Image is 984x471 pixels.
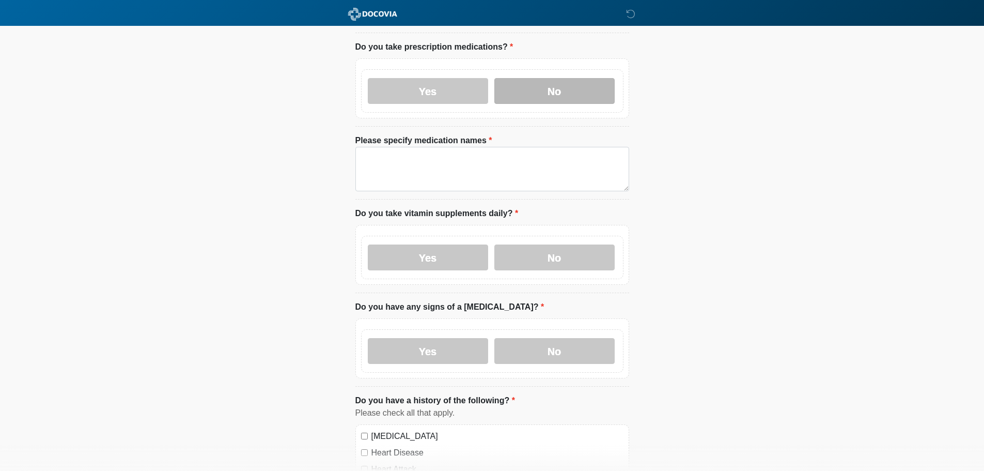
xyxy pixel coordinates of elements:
label: Yes [368,245,488,270]
div: Please check all that apply. [355,407,629,419]
input: [MEDICAL_DATA] [361,433,368,439]
label: Heart Disease [371,447,623,459]
label: No [494,78,615,104]
label: Do you have a history of the following? [355,394,515,407]
label: Do you take prescription medications? [355,41,513,53]
label: No [494,245,615,270]
label: Do you take vitamin supplements daily? [355,207,519,220]
label: Do you have any signs of a [MEDICAL_DATA]? [355,301,544,313]
img: ABC Med Spa- GFEase Logo [345,8,400,21]
label: [MEDICAL_DATA] [371,430,623,443]
label: Yes [368,78,488,104]
label: Yes [368,338,488,364]
label: No [494,338,615,364]
label: Please specify medication names [355,134,492,147]
input: Heart Disease [361,449,368,456]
